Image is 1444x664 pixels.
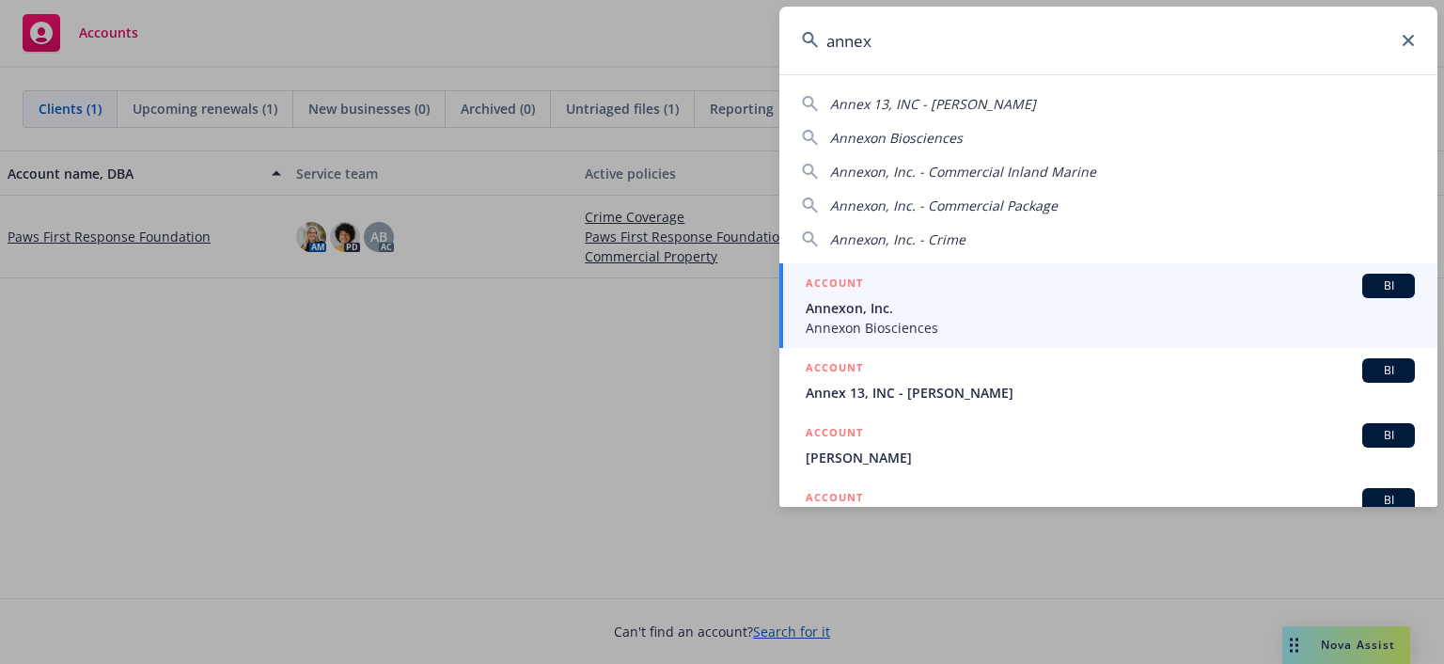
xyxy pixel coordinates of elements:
[1370,492,1407,509] span: BI
[830,197,1058,214] span: Annexon, Inc. - Commercial Package
[779,413,1437,478] a: ACCOUNTBI[PERSON_NAME]
[779,7,1437,74] input: Search...
[806,423,863,446] h5: ACCOUNT
[806,318,1415,338] span: Annexon Biosciences
[806,298,1415,318] span: Annexon, Inc.
[779,478,1437,543] a: ACCOUNTBI
[830,129,963,147] span: Annexon Biosciences
[1370,362,1407,379] span: BI
[806,358,863,381] h5: ACCOUNT
[806,383,1415,403] span: Annex 13, INC - [PERSON_NAME]
[830,230,965,248] span: Annexon, Inc. - Crime
[806,274,863,296] h5: ACCOUNT
[806,488,863,511] h5: ACCOUNT
[1370,427,1407,444] span: BI
[779,348,1437,413] a: ACCOUNTBIAnnex 13, INC - [PERSON_NAME]
[830,163,1096,181] span: Annexon, Inc. - Commercial Inland Marine
[830,95,1036,113] span: Annex 13, INC - [PERSON_NAME]
[779,263,1437,348] a: ACCOUNTBIAnnexon, Inc.Annexon Biosciences
[1370,277,1407,294] span: BI
[806,448,1415,467] span: [PERSON_NAME]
